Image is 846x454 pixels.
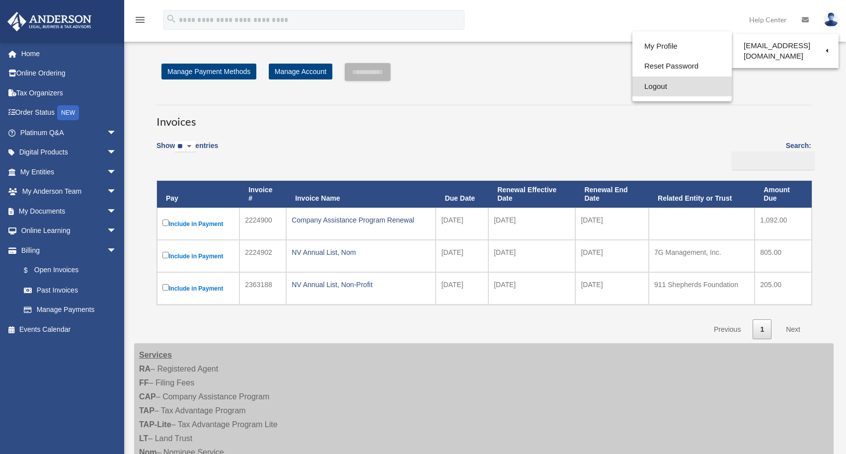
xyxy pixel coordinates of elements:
[107,162,127,182] span: arrow_drop_down
[286,181,436,208] th: Invoice Name: activate to sort column ascending
[134,17,146,26] a: menu
[107,221,127,241] span: arrow_drop_down
[7,240,127,260] a: Billingarrow_drop_down
[488,272,575,304] td: [DATE]
[162,284,169,291] input: Include in Payment
[7,123,132,143] a: Platinum Q&Aarrow_drop_down
[162,218,234,230] label: Include in Payment
[436,181,488,208] th: Due Date: activate to sort column ascending
[175,141,195,152] select: Showentries
[575,272,649,304] td: [DATE]
[632,36,732,57] a: My Profile
[732,36,839,66] a: [EMAIL_ADDRESS][DOMAIN_NAME]
[632,76,732,97] a: Logout
[139,434,148,443] strong: LT
[575,240,649,272] td: [DATE]
[29,264,34,277] span: $
[575,181,649,208] th: Renewal End Date: activate to sort column ascending
[753,319,771,340] a: 1
[7,221,132,241] a: Online Learningarrow_drop_down
[488,240,575,272] td: [DATE]
[488,208,575,240] td: [DATE]
[7,162,132,182] a: My Entitiesarrow_drop_down
[139,351,172,359] strong: Services
[157,181,239,208] th: Pay: activate to sort column descending
[575,208,649,240] td: [DATE]
[292,245,430,259] div: NV Annual List, Nom
[156,140,218,162] label: Show entries
[649,181,755,208] th: Related Entity or Trust: activate to sort column ascending
[649,272,755,304] td: 911 Shepherds Foundation
[7,319,132,339] a: Events Calendar
[162,220,169,226] input: Include in Payment
[139,378,149,387] strong: FF
[732,151,815,170] input: Search:
[269,64,332,79] a: Manage Account
[139,406,154,415] strong: TAP
[7,44,132,64] a: Home
[162,282,234,295] label: Include in Payment
[107,182,127,202] span: arrow_drop_down
[156,105,811,130] h3: Invoices
[162,252,169,258] input: Include in Payment
[7,103,132,123] a: Order StatusNEW
[436,208,488,240] td: [DATE]
[134,14,146,26] i: menu
[778,319,808,340] a: Next
[107,240,127,261] span: arrow_drop_down
[755,181,812,208] th: Amount Due: activate to sort column ascending
[7,143,132,162] a: Digital Productsarrow_drop_down
[139,365,151,373] strong: RA
[755,208,812,240] td: 1,092.00
[239,208,286,240] td: 2224900
[107,201,127,222] span: arrow_drop_down
[824,12,839,27] img: User Pic
[57,105,79,120] div: NEW
[436,240,488,272] td: [DATE]
[632,56,732,76] a: Reset Password
[4,12,94,31] img: Anderson Advisors Platinum Portal
[14,280,127,300] a: Past Invoices
[239,181,286,208] th: Invoice #: activate to sort column ascending
[107,123,127,143] span: arrow_drop_down
[7,182,132,202] a: My Anderson Teamarrow_drop_down
[14,260,122,281] a: $Open Invoices
[166,13,177,24] i: search
[14,300,127,320] a: Manage Payments
[649,240,755,272] td: 7G Management, Inc.
[7,201,132,221] a: My Documentsarrow_drop_down
[107,143,127,163] span: arrow_drop_down
[728,140,811,170] label: Search:
[7,83,132,103] a: Tax Organizers
[755,272,812,304] td: 205.00
[239,272,286,304] td: 2363188
[292,278,430,292] div: NV Annual List, Non-Profit
[162,250,234,262] label: Include in Payment
[139,420,171,429] strong: TAP-Lite
[239,240,286,272] td: 2224902
[488,181,575,208] th: Renewal Effective Date: activate to sort column ascending
[706,319,748,340] a: Previous
[7,64,132,83] a: Online Ordering
[161,64,256,79] a: Manage Payment Methods
[139,392,156,401] strong: CAP
[292,213,430,227] div: Company Assistance Program Renewal
[436,272,488,304] td: [DATE]
[755,240,812,272] td: 805.00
